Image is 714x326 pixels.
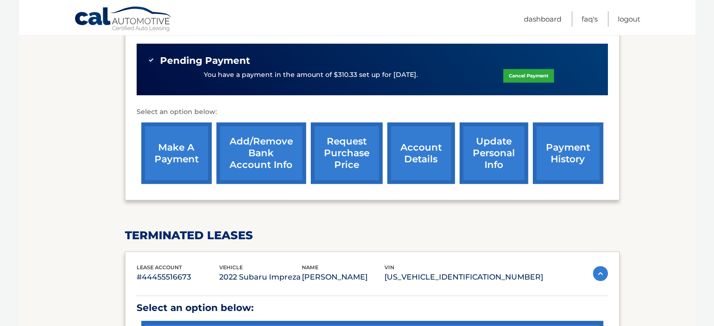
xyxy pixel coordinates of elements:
a: request purchase price [311,122,383,184]
a: account details [387,122,455,184]
img: check-green.svg [148,57,154,63]
p: Select an option below: [137,106,608,118]
a: make a payment [141,122,212,184]
p: [US_VEHICLE_IDENTIFICATION_NUMBER] [384,271,543,284]
h2: terminated leases [125,228,620,243]
p: 2022 Subaru Impreza [219,271,302,284]
a: Logout [618,11,640,27]
a: Dashboard [524,11,561,27]
span: Pending Payment [160,55,250,67]
span: lease account [137,264,182,271]
span: vin [384,264,394,271]
a: update personal info [460,122,528,184]
span: vehicle [219,264,243,271]
p: #44455516673 [137,271,219,284]
a: Add/Remove bank account info [216,122,306,184]
span: name [302,264,318,271]
a: payment history [533,122,603,184]
a: Cal Automotive [74,6,173,33]
p: You have a payment in the amount of $310.33 set up for [DATE]. [204,70,418,80]
a: Cancel Payment [503,69,554,83]
a: FAQ's [582,11,598,27]
img: accordion-active.svg [593,266,608,281]
p: Select an option below: [137,300,608,316]
p: [PERSON_NAME] [302,271,384,284]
